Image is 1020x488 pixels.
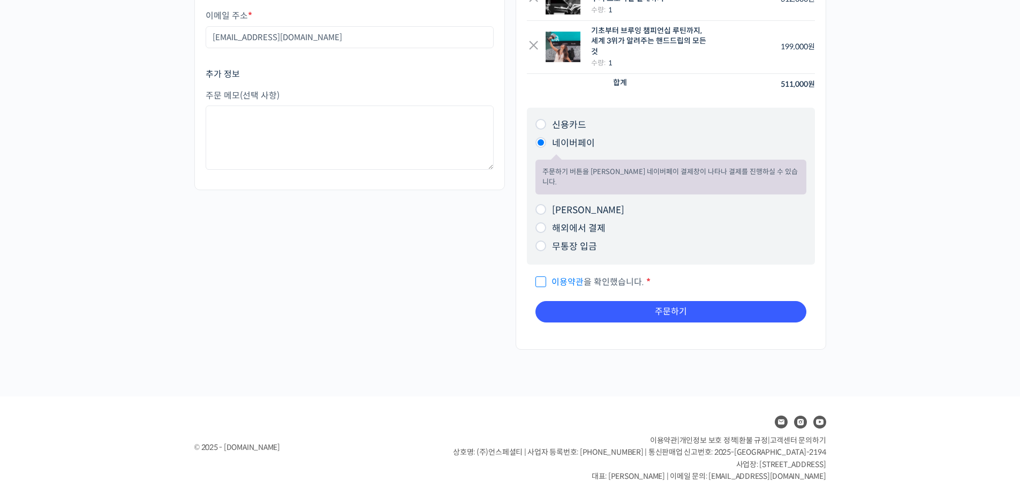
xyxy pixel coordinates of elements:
span: 을 확인했습니다. [535,276,644,288]
label: 신용카드 [552,119,586,131]
th: 합계 [527,74,714,95]
p: | | | 상호명: (주)언스페셜티 | 사업자 등록번호: [PHONE_NUMBER] | 통신판매업 신고번호: 2025-[GEOGRAPHIC_DATA]-2194 사업장: [ST... [453,434,826,483]
div: 기초부터 브루잉 챔피언십 루틴까지, 세계 3위가 알려주는 핸드드립의 모든 것 [591,26,708,57]
label: [PERSON_NAME] [552,205,624,216]
span: 고객센터 문의하기 [770,436,826,445]
span: 홈 [34,356,40,364]
button: 주문하기 [535,301,806,322]
div: 수량: [591,57,708,69]
a: 개인정보 보호 정책 [679,436,737,445]
span: 대화 [98,356,111,365]
strong: 1 [608,5,613,14]
label: 무통장 입금 [552,241,597,252]
span: 원 [808,42,815,51]
div: 수량: [591,4,708,16]
p: 주문하기 버튼을 [PERSON_NAME] 네이버페이 결제창이 나타나 결제를 진행하실 수 있습니다. [542,167,799,187]
a: 홈 [3,340,71,366]
bdi: 511,000 [781,79,815,89]
span: 원 [808,79,815,89]
abbr: 필수 [646,276,651,288]
label: 해외에서 결제 [552,223,606,234]
bdi: 199,000 [781,42,815,51]
a: Remove this item [527,40,540,54]
span: 설정 [165,356,178,364]
input: username@domain.com [206,26,494,48]
strong: 1 [608,58,613,67]
div: © 2025 - [DOMAIN_NAME] [194,440,427,455]
a: 대화 [71,340,138,366]
a: 이용약관 [650,436,677,445]
label: 주문 메모 [206,91,494,101]
abbr: 필수 [248,10,252,21]
label: 이메일 주소 [206,11,494,21]
a: 설정 [138,340,206,366]
a: 이용약관 [551,276,584,288]
a: 환불 규정 [739,436,768,445]
h3: 추가 정보 [206,69,494,80]
label: 네이버페이 [552,138,595,149]
span: (선택 사항) [240,90,279,101]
